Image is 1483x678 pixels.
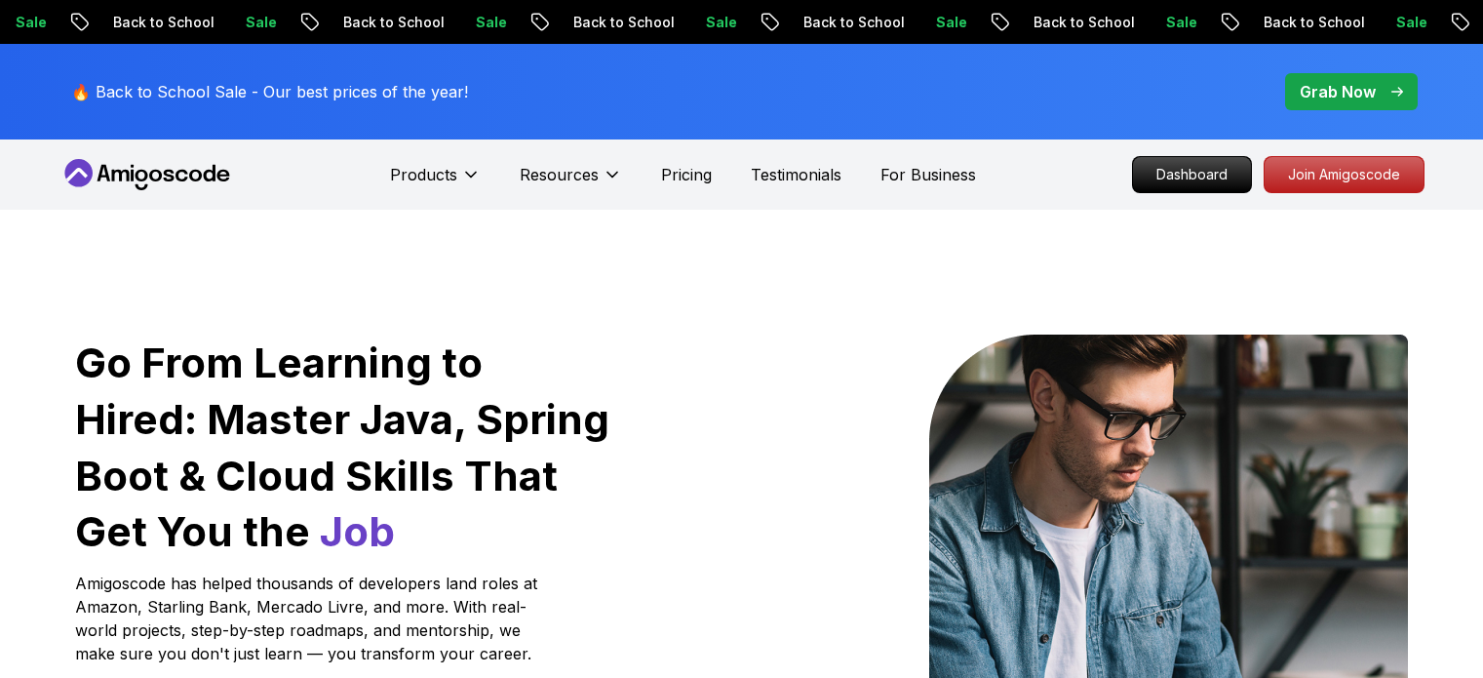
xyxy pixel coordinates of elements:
span: Job [320,506,395,556]
a: Pricing [661,163,712,186]
a: Testimonials [751,163,841,186]
button: Resources [520,163,622,202]
p: Sale [690,13,753,32]
button: Products [390,163,481,202]
a: For Business [880,163,976,186]
p: Back to School [1248,13,1381,32]
p: Back to School [328,13,460,32]
p: Join Amigoscode [1265,157,1424,192]
p: Dashboard [1133,157,1251,192]
p: Back to School [558,13,690,32]
h1: Go From Learning to Hired: Master Java, Spring Boot & Cloud Skills That Get You the [75,335,612,560]
p: Resources [520,163,599,186]
p: Sale [1151,13,1213,32]
p: Back to School [1018,13,1151,32]
p: Grab Now [1300,80,1376,103]
p: Sale [920,13,983,32]
p: Back to School [98,13,230,32]
p: Amigoscode has helped thousands of developers land roles at Amazon, Starling Bank, Mercado Livre,... [75,572,543,665]
p: 🔥 Back to School Sale - Our best prices of the year! [71,80,468,103]
p: Back to School [788,13,920,32]
p: Sale [1381,13,1443,32]
p: Sale [230,13,293,32]
p: Products [390,163,457,186]
p: Sale [460,13,523,32]
a: Dashboard [1132,156,1252,193]
a: Join Amigoscode [1264,156,1424,193]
